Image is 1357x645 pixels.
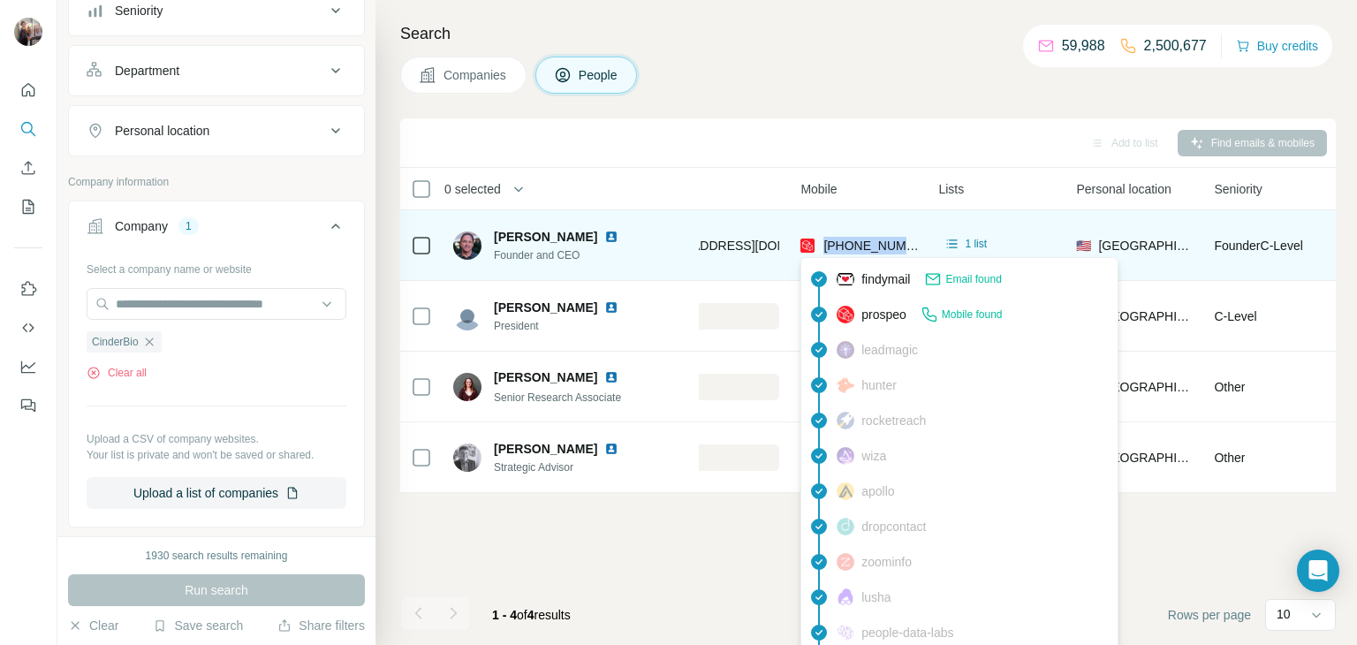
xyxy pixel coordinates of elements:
[604,370,618,384] img: LinkedIn logo
[837,588,854,606] img: provider lusha logo
[1236,34,1318,58] button: Buy credits
[494,368,597,386] span: [PERSON_NAME]
[1098,449,1193,467] span: [GEOGRAPHIC_DATA]
[837,306,854,323] img: provider prospeo logo
[837,377,854,393] img: provider hunter logo
[800,180,837,198] span: Mobile
[861,376,897,394] span: hunter
[115,217,168,235] div: Company
[14,18,42,46] img: Avatar
[87,447,346,463] p: Your list is private and won't be saved or shared.
[115,122,209,140] div: Personal location
[14,273,42,305] button: Use Surfe on LinkedIn
[1214,239,1302,253] span: Founder C-Level
[453,373,481,401] img: Avatar
[1062,35,1105,57] p: 59,988
[945,271,1001,287] span: Email found
[444,180,501,198] span: 0 selected
[87,431,346,447] p: Upload a CSV of company websites.
[494,391,621,404] span: Senior Research Associate
[837,625,854,641] img: provider people-data-labs logo
[1098,237,1193,254] span: [GEOGRAPHIC_DATA]
[92,334,139,350] span: CinderBio
[837,553,854,571] img: provider zoominfo logo
[1214,451,1245,465] span: Other
[14,152,42,184] button: Enrich CSV
[823,239,935,253] span: [PHONE_NUMBER]
[87,477,346,509] button: Upload a list of companies
[861,270,910,288] span: findymail
[178,218,199,234] div: 1
[494,440,597,458] span: [PERSON_NAME]
[115,2,163,19] div: Seniority
[942,307,1003,322] span: Mobile found
[837,447,854,465] img: provider wiza logo
[1076,237,1091,254] span: 🇺🇸
[938,180,964,198] span: Lists
[861,553,912,571] span: zoominfo
[861,588,891,606] span: lusha
[153,617,243,634] button: Save search
[115,62,179,80] div: Department
[1098,378,1193,396] span: [GEOGRAPHIC_DATA]
[277,617,365,634] button: Share filters
[837,482,854,500] img: provider apollo logo
[1277,605,1291,623] p: 10
[517,608,527,622] span: of
[1214,180,1262,198] span: Seniority
[14,351,42,383] button: Dashboard
[494,459,640,475] span: Strategic Advisor
[494,318,640,334] span: President
[68,174,365,190] p: Company information
[1076,180,1171,198] span: Personal location
[861,482,894,500] span: apollo
[69,205,364,254] button: Company1
[69,110,364,152] button: Personal location
[800,237,815,254] img: provider prospeo logo
[861,624,953,641] span: people-data-labs
[1098,307,1193,325] span: [GEOGRAPHIC_DATA]
[1297,550,1339,592] div: Open Intercom Messenger
[1168,606,1251,624] span: Rows per page
[494,247,640,263] span: Founder and CEO
[861,306,906,323] span: prospeo
[837,270,854,288] img: provider findymail logo
[494,299,597,316] span: [PERSON_NAME]
[14,113,42,145] button: Search
[604,300,618,315] img: LinkedIn logo
[492,608,517,622] span: 1 - 4
[453,302,481,330] img: Avatar
[14,191,42,223] button: My lists
[837,518,854,535] img: provider dropcontact logo
[68,617,118,634] button: Clear
[1214,380,1245,394] span: Other
[1144,35,1207,57] p: 2,500,677
[494,228,597,246] span: [PERSON_NAME]
[443,66,508,84] span: Companies
[861,412,926,429] span: rocketreach
[492,608,571,622] span: results
[837,412,854,429] img: provider rocketreach logo
[400,21,1336,46] h4: Search
[14,390,42,421] button: Feedback
[579,66,619,84] span: People
[69,49,364,92] button: Department
[861,518,926,535] span: dropcontact
[146,548,288,564] div: 1930 search results remaining
[453,444,481,472] img: Avatar
[14,74,42,106] button: Quick start
[1214,309,1256,323] span: C-Level
[14,312,42,344] button: Use Surfe API
[965,236,987,252] span: 1 list
[453,231,481,260] img: Avatar
[604,442,618,456] img: LinkedIn logo
[87,365,147,381] button: Clear all
[527,608,534,622] span: 4
[87,254,346,277] div: Select a company name or website
[837,341,854,359] img: provider leadmagic logo
[861,341,918,359] span: leadmagic
[604,230,618,244] img: LinkedIn logo
[861,447,886,465] span: wiza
